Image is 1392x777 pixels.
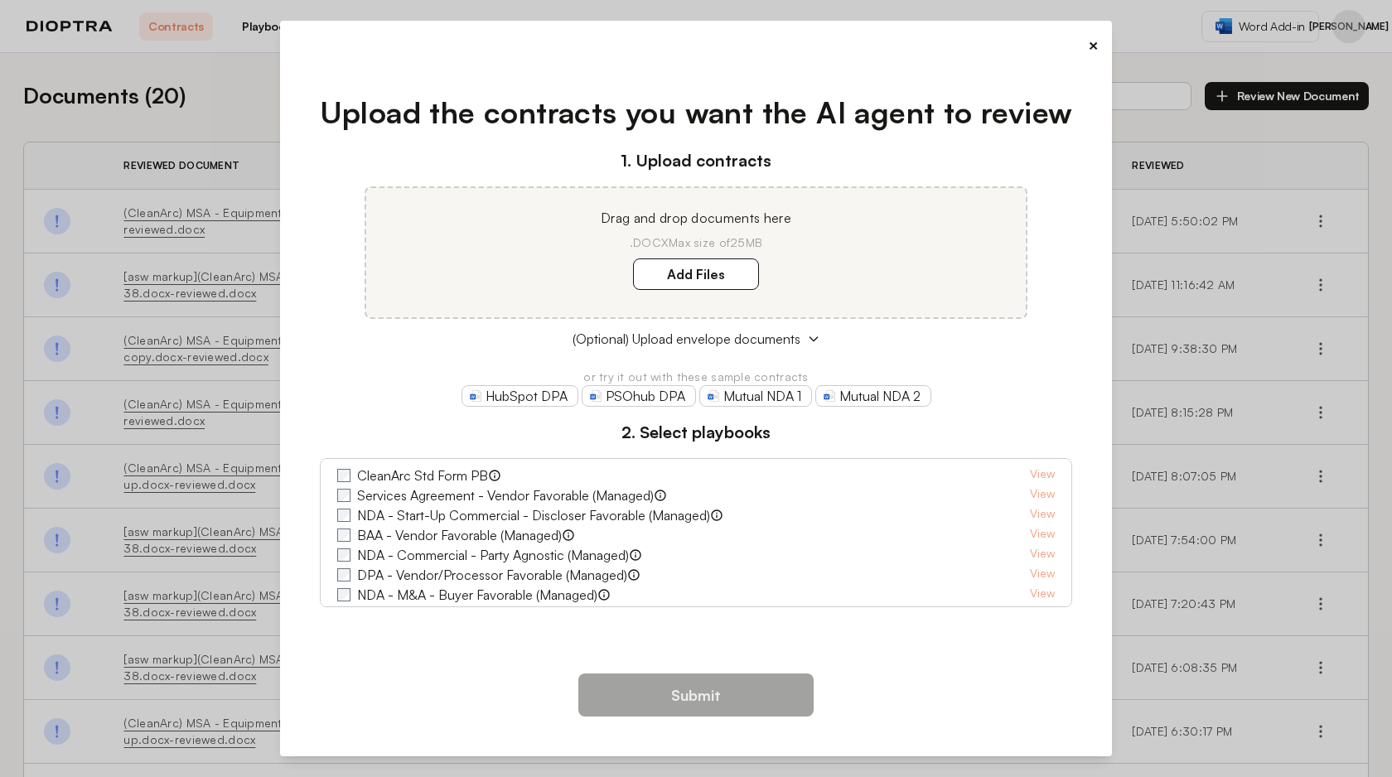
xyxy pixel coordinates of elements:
[578,673,814,717] button: Submit
[1030,466,1055,485] a: View
[357,545,629,565] label: NDA - Commercial - Party Agnostic (Managed)
[320,148,1073,173] h3: 1. Upload contracts
[357,525,562,545] label: BAA - Vendor Favorable (Managed)
[357,485,654,505] label: Services Agreement - Vendor Favorable (Managed)
[1030,585,1055,605] a: View
[1030,485,1055,505] a: View
[1030,565,1055,585] a: View
[357,505,710,525] label: NDA - Start-Up Commercial - Discloser Favorable (Managed)
[357,605,735,625] label: Services Agreement - Customer Review of Vendor Form (Market)
[1030,505,1055,525] a: View
[320,369,1073,385] p: or try it out with these sample contracts
[357,466,488,485] label: CleanArc Std Form PB
[1088,34,1099,57] button: ×
[386,208,1006,228] p: Drag and drop documents here
[357,585,597,605] label: NDA - M&A - Buyer Favorable (Managed)
[582,385,696,407] a: PSOhub DPA
[815,385,931,407] a: Mutual NDA 2
[1030,545,1055,565] a: View
[1030,605,1055,625] a: View
[320,420,1073,445] h3: 2. Select playbooks
[320,329,1073,349] button: (Optional) Upload envelope documents
[633,258,759,290] label: Add Files
[699,385,812,407] a: Mutual NDA 1
[386,234,1006,251] p: .DOCX Max size of 25MB
[357,565,627,585] label: DPA - Vendor/Processor Favorable (Managed)
[1030,525,1055,545] a: View
[320,90,1073,135] h1: Upload the contracts you want the AI agent to review
[573,329,800,349] span: (Optional) Upload envelope documents
[462,385,578,407] a: HubSpot DPA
